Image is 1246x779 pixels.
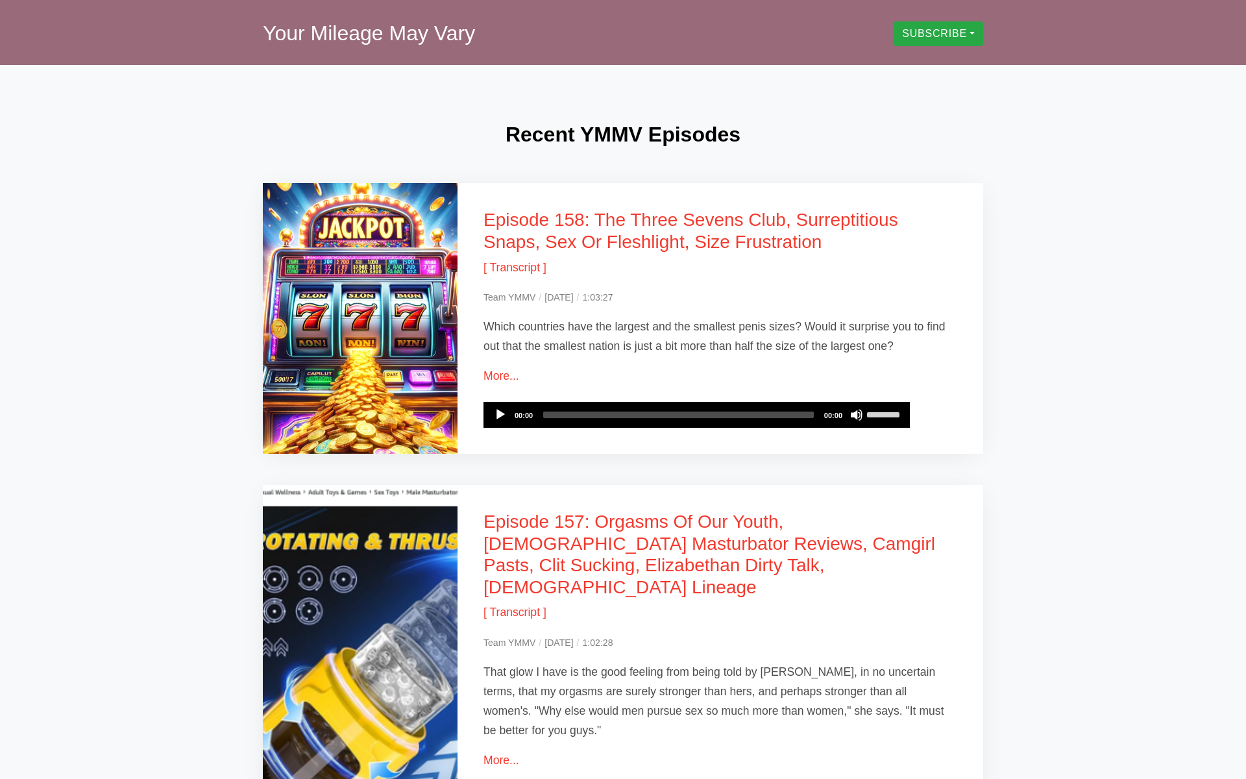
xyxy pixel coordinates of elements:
span: / [577,637,580,648]
p: Which countries have the largest and the smallest penis sizes? Would it surprise you to find out ... [483,317,957,356]
a: More... [483,754,519,767]
small: Team YMMV [DATE] 1:03:27 [483,292,613,303]
div: Audio Player [483,402,910,428]
p: That glow I have is the good feeling from being told by [PERSON_NAME], in no uncertain terms, tha... [483,663,957,741]
a: Episode 158: The Three Sevens Club, Surreptitious Snaps, Sex Or Fleshlight, Size Frustration [483,210,898,252]
a: Volume Slider [867,402,903,425]
span: 00:00 [515,412,533,419]
a: Your Mileage May Vary [263,21,475,45]
button: Play [494,408,507,421]
small: Team YMMV [DATE] 1:02:28 [483,637,613,648]
a: [ Transcript ] [483,606,546,619]
span: Time Slider [543,412,814,418]
span: / [539,637,541,648]
a: Episode 157: Orgasms Of Our Youth, [DEMOGRAPHIC_DATA] Masturbator Reviews, Camgirl Pasts, Clit Su... [483,512,935,597]
button: SUBSCRIBE [894,21,983,46]
a: More... [483,369,519,382]
span: / [577,292,580,303]
a: [ Transcript ] [483,261,546,274]
button: Mute [850,408,863,421]
span: / [539,292,541,303]
span: 00:00 [824,412,842,419]
h2: Recent YMMV Episodes [263,122,983,147]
